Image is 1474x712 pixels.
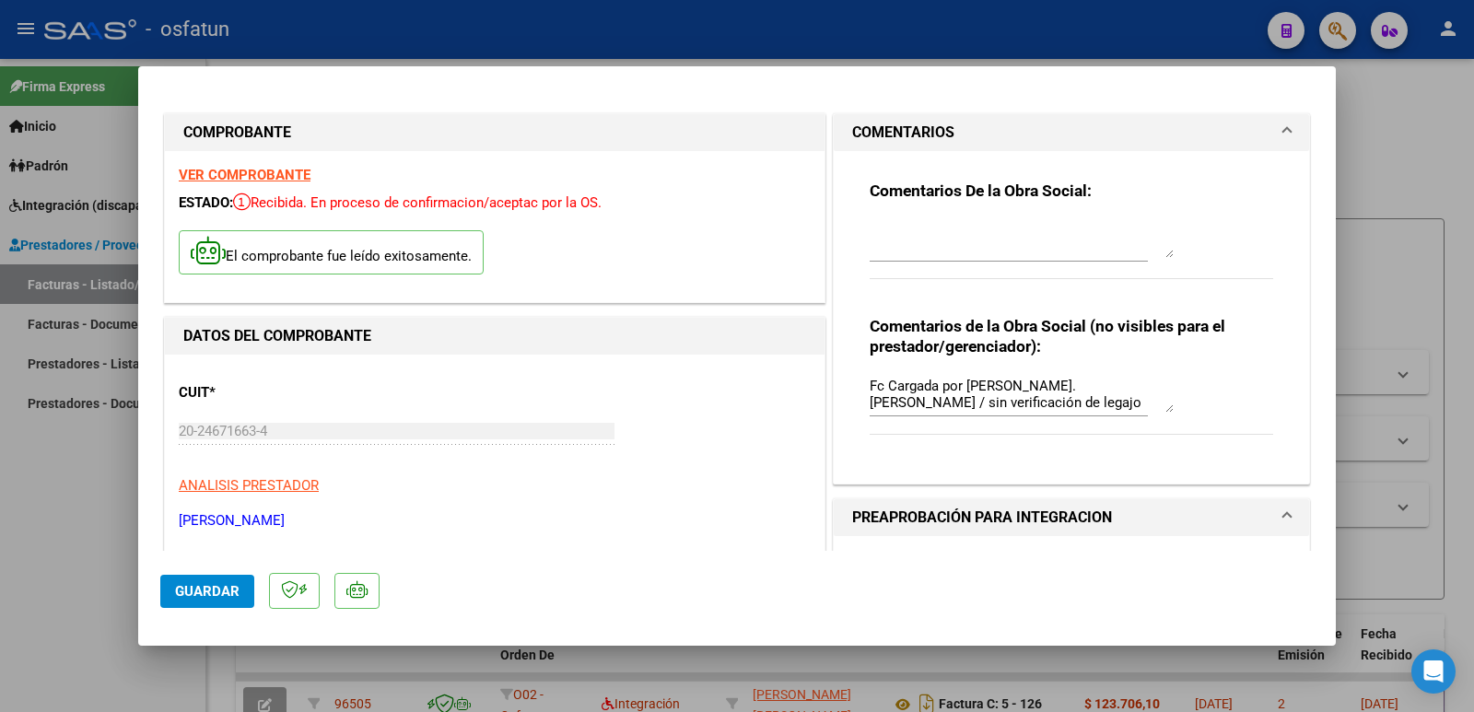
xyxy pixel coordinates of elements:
[179,510,811,531] p: [PERSON_NAME]
[179,167,310,183] a: VER COMPROBANTE
[870,317,1225,356] strong: Comentarios de la Obra Social (no visibles para el prestador/gerenciador):
[834,114,1309,151] mat-expansion-panel-header: COMENTARIOS
[175,583,240,600] span: Guardar
[233,194,602,211] span: Recibida. En proceso de confirmacion/aceptac por la OS.
[179,194,233,211] span: ESTADO:
[1411,649,1456,694] div: Open Intercom Messenger
[852,122,954,144] h1: COMENTARIOS
[183,327,371,344] strong: DATOS DEL COMPROBANTE
[834,151,1309,484] div: COMENTARIOS
[870,181,1092,200] strong: Comentarios De la Obra Social:
[183,123,291,141] strong: COMPROBANTE
[160,575,254,608] button: Guardar
[179,230,484,275] p: El comprobante fue leído exitosamente.
[179,382,368,403] p: CUIT
[834,499,1309,536] mat-expansion-panel-header: PREAPROBACIÓN PARA INTEGRACION
[179,477,319,494] span: ANALISIS PRESTADOR
[852,507,1112,529] h1: PREAPROBACIÓN PARA INTEGRACION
